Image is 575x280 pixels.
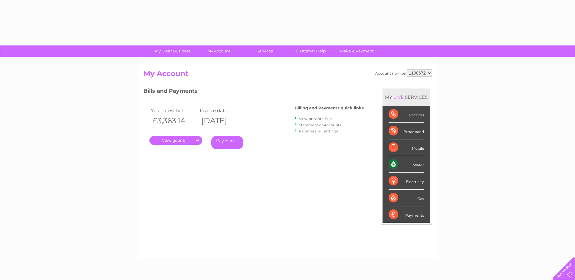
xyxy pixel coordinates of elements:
[198,106,247,115] td: Invoice date
[389,139,424,156] div: Mobile
[149,115,198,127] th: £3,363.14
[149,136,202,145] a: .
[389,173,424,189] div: Electricity
[299,123,341,127] a: Statement of Accounts
[143,69,432,81] h2: My Account
[143,87,364,97] h3: Bills and Payments
[389,190,424,206] div: Gas
[389,106,424,123] div: Telecoms
[389,123,424,139] div: Broadband
[240,45,290,57] a: Services
[375,69,432,77] div: Account number
[148,45,198,57] a: My Clear Business
[295,106,364,110] h4: Billing and Payments quick links
[299,129,338,133] a: Paperless bill settings
[389,156,424,173] div: Water
[286,45,336,57] a: Customer Help
[383,88,430,106] div: MY SERVICES
[389,206,424,223] div: Payments
[211,136,243,149] a: Pay Here
[392,94,405,100] div: LIVE
[332,45,382,57] a: Make A Payment
[299,116,332,121] a: View previous bills
[198,115,247,127] th: [DATE]
[194,45,244,57] a: My Account
[149,106,198,115] td: Your latest bill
